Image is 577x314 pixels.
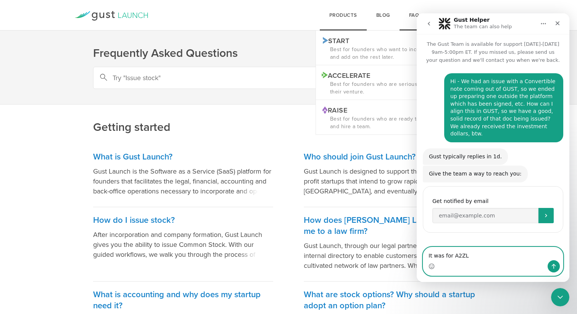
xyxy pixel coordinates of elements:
[93,166,273,196] p: Gust Launch is the Software as a Service (SaaS) platform for founders that facilitates the legal,...
[322,71,461,79] p: ACCELERATE
[304,207,484,282] a: How does [PERSON_NAME] Launch introduce me to a law firm? Gust Launch, through our legal partners...
[316,100,467,135] a: RAISE Best for founders who are ready to raise money and hire a team.
[93,67,484,89] input: Try "Issue stock"
[322,36,461,44] p: START
[322,81,461,96] p: Best for founders who are serious about launching their venture.
[304,215,484,237] h3: How does [PERSON_NAME] Launch introduce me to a law firm?
[93,68,484,135] h2: Getting started
[304,289,484,311] h3: What are stock options? Why should a startup adopt an option plan?
[93,289,273,311] h3: What is accounting and why does my startup need it?
[316,31,467,65] a: START Best for founders who want to incorporate [DATE] and add on the rest later.
[322,115,461,130] p: Best for founders who are ready to raise money and hire a team.
[93,46,484,61] h1: Frequently Asked Questions
[304,166,484,196] p: Gust Launch is designed to support the operations of for-profit startups that intend to grow rapi...
[93,207,273,282] a: How do I issue stock? After incorporation and company formation, Gust Launch gives you the abilit...
[93,144,273,207] a: What is Gust Launch? Gust Launch is the Software as a Service (SaaS) platform for founders that f...
[551,288,569,306] iframe: Intercom live chat
[304,151,484,163] h3: Who should join Gust Launch?
[322,46,461,61] p: Best for founders who want to incorporate [DATE] and add on the rest later.
[93,215,273,226] h3: How do I issue stock?
[93,151,273,163] h3: What is Gust Launch?
[316,65,467,100] a: ACCELERATE Best for founders who are serious about launching their venture.
[304,241,484,271] p: Gust Launch, through our legal partners, has created an internal directory to enable customers to...
[417,13,569,282] iframe: Intercom live chat
[93,230,273,259] p: After incorporation and company formation, Gust Launch gives you the ability to issue Common Stoc...
[304,144,484,207] a: Who should join Gust Launch? Gust Launch is designed to support the operations of for-profit star...
[322,106,461,114] p: RAISE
